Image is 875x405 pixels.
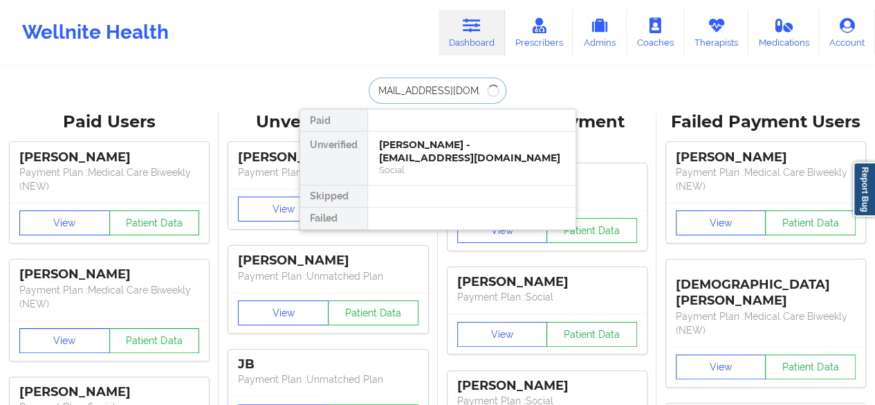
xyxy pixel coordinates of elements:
[546,218,637,243] button: Patient Data
[505,10,573,55] a: Prescribers
[300,186,367,208] div: Skipped
[300,208,367,230] div: Failed
[546,322,637,347] button: Patient Data
[684,10,748,55] a: Therapists
[676,267,856,309] div: [DEMOGRAPHIC_DATA][PERSON_NAME]
[19,384,199,400] div: [PERSON_NAME]
[238,150,418,165] div: [PERSON_NAME]
[666,111,865,133] div: Failed Payment Users
[19,267,199,282] div: [PERSON_NAME]
[19,283,199,311] p: Payment Plan : Medical Care Biweekly (NEW)
[300,109,367,132] div: Paid
[228,111,427,133] div: Unverified Users
[573,10,627,55] a: Admins
[109,210,200,235] button: Patient Data
[19,210,110,235] button: View
[457,322,548,347] button: View
[379,138,564,164] div: [PERSON_NAME] - [EMAIL_ADDRESS][DOMAIN_NAME]
[19,150,199,165] div: [PERSON_NAME]
[238,357,418,372] div: JB
[765,354,856,379] button: Patient Data
[238,300,329,325] button: View
[676,165,856,193] p: Payment Plan : Medical Care Biweekly (NEW)
[819,10,875,55] a: Account
[765,210,856,235] button: Patient Data
[676,354,766,379] button: View
[457,378,637,394] div: [PERSON_NAME]
[109,328,200,353] button: Patient Data
[19,165,199,193] p: Payment Plan : Medical Care Biweekly (NEW)
[627,10,684,55] a: Coaches
[10,111,209,133] div: Paid Users
[457,274,637,290] div: [PERSON_NAME]
[676,309,856,337] p: Payment Plan : Medical Care Biweekly (NEW)
[238,372,418,386] p: Payment Plan : Unmatched Plan
[748,10,820,55] a: Medications
[676,210,766,235] button: View
[238,165,418,179] p: Payment Plan : Unmatched Plan
[238,197,329,222] button: View
[379,164,564,176] div: Social
[439,10,505,55] a: Dashboard
[300,132,367,186] div: Unverified
[19,328,110,353] button: View
[457,290,637,304] p: Payment Plan : Social
[328,300,418,325] button: Patient Data
[676,150,856,165] div: [PERSON_NAME]
[853,162,875,217] a: Report Bug
[238,253,418,269] div: [PERSON_NAME]
[457,218,548,243] button: View
[238,269,418,283] p: Payment Plan : Unmatched Plan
